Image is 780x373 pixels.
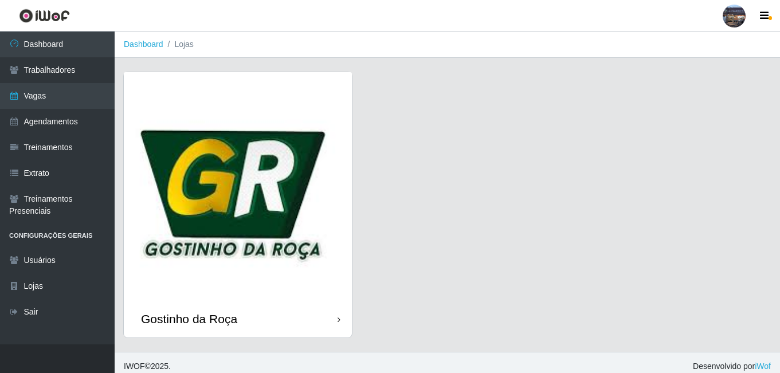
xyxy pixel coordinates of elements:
[163,38,194,50] li: Lojas
[115,32,780,58] nav: breadcrumb
[124,72,352,300] img: cardImg
[124,40,163,49] a: Dashboard
[141,312,237,326] div: Gostinho da Roça
[755,362,771,371] a: iWof
[693,360,771,372] span: Desenvolvido por
[124,72,352,337] a: Gostinho da Roça
[124,360,171,372] span: © 2025 .
[124,362,145,371] span: IWOF
[19,9,70,23] img: CoreUI Logo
